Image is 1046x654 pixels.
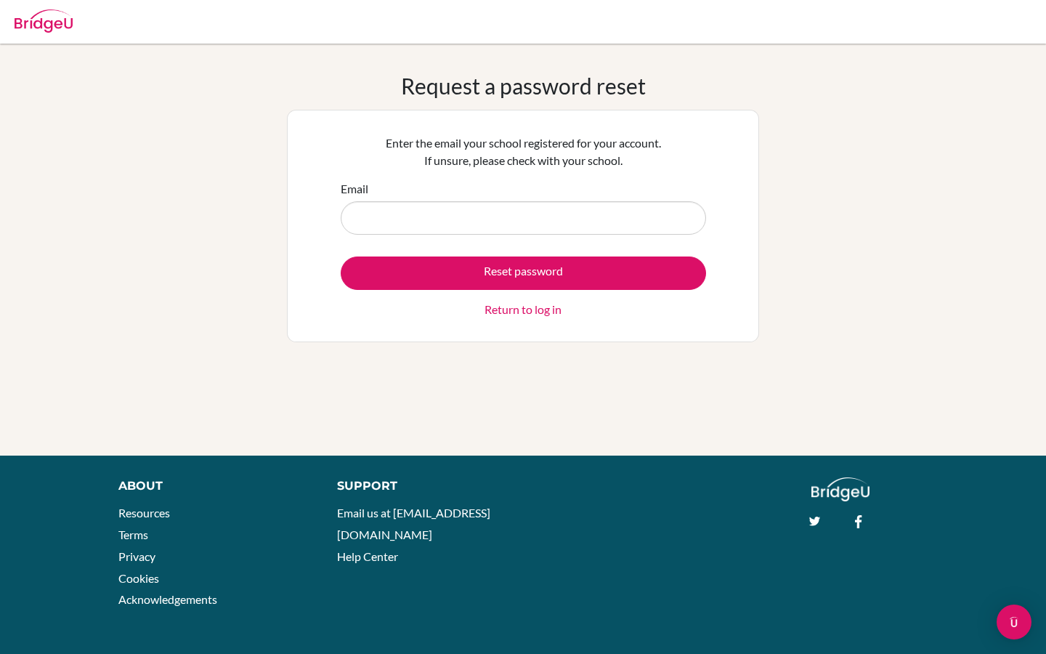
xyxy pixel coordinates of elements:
[401,73,646,99] h1: Request a password reset
[337,549,398,563] a: Help Center
[341,257,706,290] button: Reset password
[341,180,368,198] label: Email
[337,506,490,541] a: Email us at [EMAIL_ADDRESS][DOMAIN_NAME]
[118,506,170,520] a: Resources
[118,549,155,563] a: Privacy
[811,477,870,501] img: logo_white@2x-f4f0deed5e89b7ecb1c2cc34c3e3d731f90f0f143d5ea2071677605dd97b5244.png
[341,134,706,169] p: Enter the email your school registered for your account. If unsure, please check with your school.
[118,528,148,541] a: Terms
[118,477,304,495] div: About
[118,571,159,585] a: Cookies
[15,9,73,33] img: Bridge-U
[337,477,508,495] div: Support
[118,592,217,606] a: Acknowledgements
[997,605,1031,639] div: Open Intercom Messenger
[485,301,561,318] a: Return to log in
